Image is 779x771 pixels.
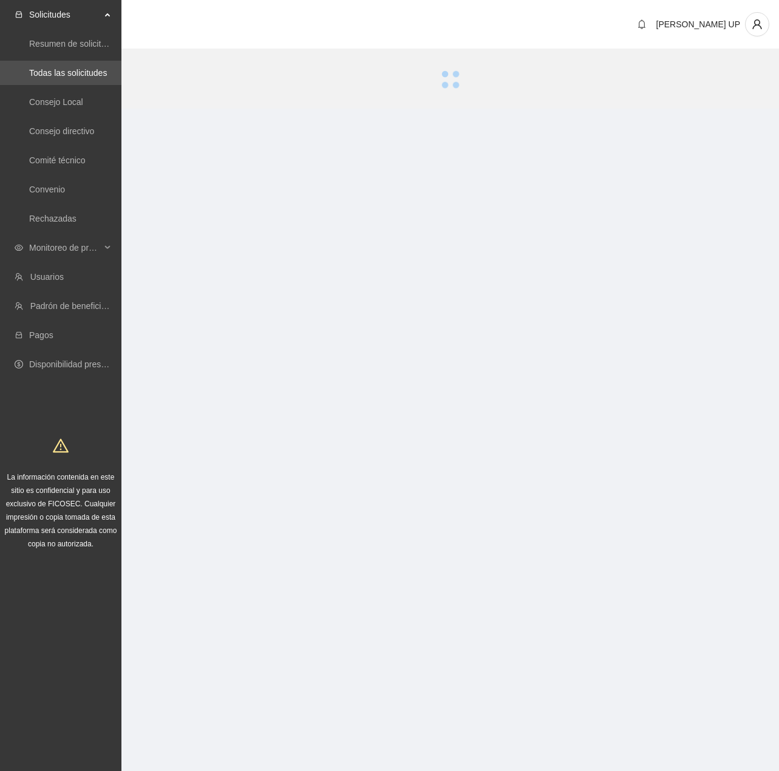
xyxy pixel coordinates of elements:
[30,301,120,311] a: Padrón de beneficiarios
[53,438,69,453] span: warning
[29,236,101,260] span: Monitoreo de proyectos
[30,272,64,282] a: Usuarios
[29,2,101,27] span: Solicitudes
[15,243,23,252] span: eye
[656,19,740,29] span: [PERSON_NAME] UP
[29,126,94,136] a: Consejo directivo
[29,214,77,223] a: Rechazadas
[29,330,53,340] a: Pagos
[29,39,166,49] a: Resumen de solicitudes por aprobar
[745,12,769,36] button: user
[29,97,83,107] a: Consejo Local
[633,19,651,29] span: bell
[746,19,769,30] span: user
[29,68,107,78] a: Todas las solicitudes
[29,185,65,194] a: Convenio
[5,473,117,548] span: La información contenida en este sitio es confidencial y para uso exclusivo de FICOSEC. Cualquier...
[29,155,86,165] a: Comité técnico
[29,359,133,369] a: Disponibilidad presupuestal
[15,10,23,19] span: inbox
[632,15,651,34] button: bell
